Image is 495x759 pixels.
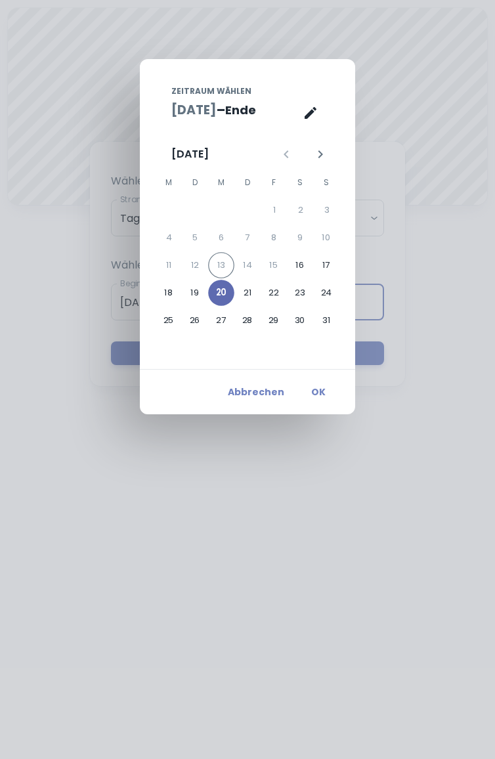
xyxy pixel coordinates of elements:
span: Donnerstag [236,169,259,196]
button: 18 [156,280,182,306]
button: 31 [313,307,339,334]
button: 16 [287,252,313,278]
button: 20 [208,280,234,306]
button: 27 [208,307,234,334]
button: 28 [234,307,261,334]
button: 26 [182,307,208,334]
button: 19 [182,280,208,306]
span: Freitag [262,169,286,196]
span: Mittwoch [209,169,233,196]
span: Dienstag [183,169,207,196]
button: 30 [287,307,313,334]
button: 17 [313,252,339,278]
span: Montag [157,169,181,196]
button: Kalenderansicht ist geöffnet, zur Texteingabeansicht wechseln [297,100,324,126]
button: Nächster Monat [309,143,332,165]
h5: – [217,101,225,120]
button: 23 [287,280,313,306]
button: [DATE] [171,101,217,120]
button: 25 [156,307,182,334]
button: OK [297,380,339,404]
div: [DATE] [171,146,209,162]
span: Zeitraum wählen [171,85,251,97]
button: 22 [261,280,287,306]
button: Abbrechen [223,380,290,404]
button: 21 [234,280,261,306]
button: Ende [225,101,256,120]
button: 29 [261,307,287,334]
span: Sonntag [314,169,338,196]
span: Samstag [288,169,312,196]
button: 24 [313,280,339,306]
